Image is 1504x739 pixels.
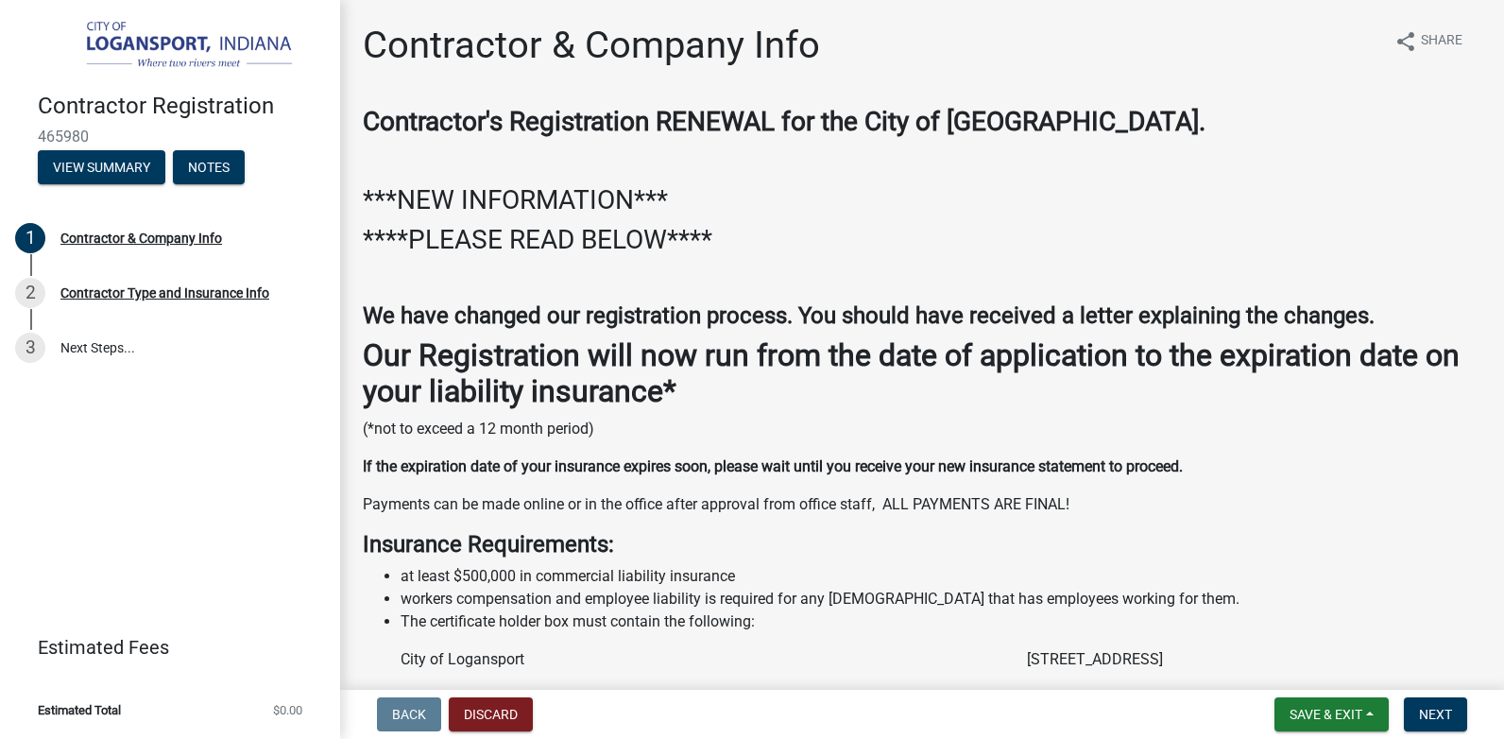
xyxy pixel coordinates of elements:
span: Share [1421,30,1462,53]
strong: Insurance Requirements: [363,531,614,558]
strong: Contractor's Registration RENEWAL for the City of [GEOGRAPHIC_DATA]. [363,106,1205,137]
strong: If the expiration date of your insurance expires soon, please wait until you receive your new ins... [363,457,1183,475]
strong: Our Registration will now run from the date of application to the expiration date on your liabili... [363,337,1460,409]
p: The certificate holder box must contain the following: [401,610,1481,633]
button: Notes [173,150,245,184]
span: Save & Exit [1290,707,1362,722]
span: Estimated Total [38,704,121,716]
h1: Contractor & Company Info [363,23,820,68]
p: City of Logansport [STREET_ADDRESS] [401,648,1481,671]
img: City of Logansport, Indiana [38,20,310,73]
i: share [1394,30,1417,53]
a: Estimated Fees [15,628,310,666]
button: Back [377,697,441,731]
button: Discard [449,697,533,731]
div: Contractor Type and Insurance Info [60,286,269,300]
p: Payments can be made online or in the office after approval from office staff, ALL PAYMENTS ARE F... [363,493,1481,516]
span: Next [1419,707,1452,722]
strong: We have changed our registration process. You should have received a letter explaining the changes. [363,302,1375,329]
div: Contractor & Company Info [60,232,222,245]
button: View Summary [38,150,165,184]
wm-modal-confirm: Summary [38,161,165,176]
button: Next [1404,697,1467,731]
div: 2 [15,278,45,308]
li: at least $500,000 in commercial liability insurance [401,565,1481,588]
span: Back [392,707,426,722]
span: $0.00 [273,704,302,716]
div: 1 [15,223,45,253]
button: Save & Exit [1274,697,1389,731]
li: workers compensation and employee liability is required for any [DEMOGRAPHIC_DATA] that has emplo... [401,588,1481,610]
wm-modal-confirm: Notes [173,161,245,176]
p: (*not to exceed a 12 month period) [363,418,1481,440]
div: 3 [15,333,45,363]
h4: Contractor Registration [38,93,325,120]
span: 465980 [38,128,302,146]
button: shareShare [1379,23,1478,60]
